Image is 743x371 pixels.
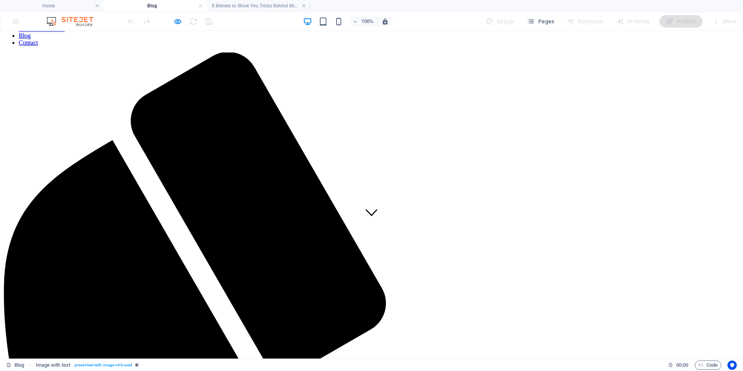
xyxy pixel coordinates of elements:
div: Design (Ctrl+Alt+Y) [483,15,518,28]
nav: breadcrumb [36,360,139,370]
button: Pages [524,15,557,28]
span: Pages [527,17,554,25]
h4: 8 Memes to Show You Tricks Behind Misinformation [207,2,310,10]
a: Contact [19,8,38,15]
h6: 100% [361,17,374,26]
span: Click to select. Double-click to edit [36,360,70,370]
i: This element is a customizable preset [135,363,139,367]
a: Blog [19,1,31,8]
button: 100% [350,17,377,26]
span: . preset-text-with-image-v4-boxed [73,360,132,370]
span: : [682,362,683,368]
i: On resize automatically adjust zoom level to fit chosen device. [382,18,389,25]
button: Code [695,360,721,370]
span: 00 00 [676,360,688,370]
h4: Blog [103,2,207,10]
span: Code [698,360,718,370]
button: Usercentrics [727,360,737,370]
img: Editor Logo [45,17,103,26]
a: Click to cancel selection. Double-click to open Pages [6,360,24,370]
